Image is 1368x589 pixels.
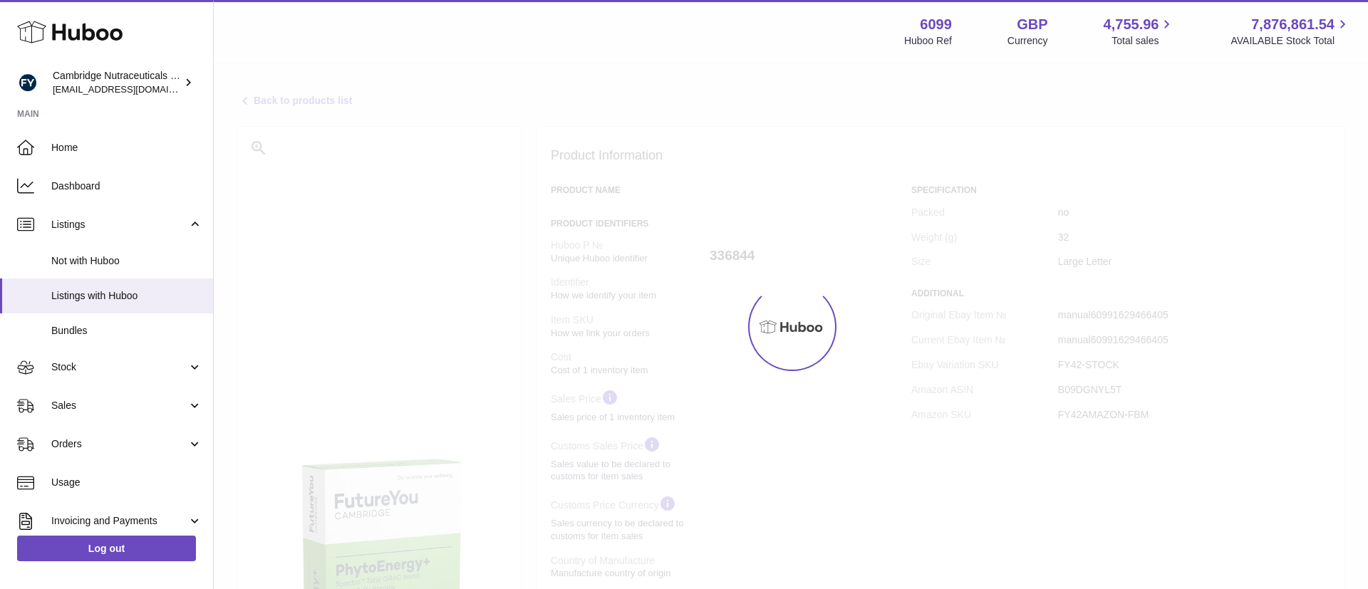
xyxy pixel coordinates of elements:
[17,536,196,561] a: Log out
[51,218,187,231] span: Listings
[51,437,187,451] span: Orders
[51,179,202,193] span: Dashboard
[920,15,952,34] strong: 6099
[53,69,181,96] div: Cambridge Nutraceuticals Ltd
[1017,15,1047,34] strong: GBP
[1230,34,1351,48] span: AVAILABLE Stock Total
[17,72,38,93] img: internalAdmin-6099@internal.huboo.com
[51,324,202,338] span: Bundles
[1251,15,1335,34] span: 7,876,861.54
[51,254,202,268] span: Not with Huboo
[1104,15,1176,48] a: 4,755.96 Total sales
[1007,34,1048,48] div: Currency
[904,34,952,48] div: Huboo Ref
[51,141,202,155] span: Home
[53,83,209,95] span: [EMAIL_ADDRESS][DOMAIN_NAME]
[51,514,187,528] span: Invoicing and Payments
[1104,15,1159,34] span: 4,755.96
[51,476,202,489] span: Usage
[51,289,202,303] span: Listings with Huboo
[1230,15,1351,48] a: 7,876,861.54 AVAILABLE Stock Total
[1111,34,1175,48] span: Total sales
[51,399,187,412] span: Sales
[51,360,187,374] span: Stock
